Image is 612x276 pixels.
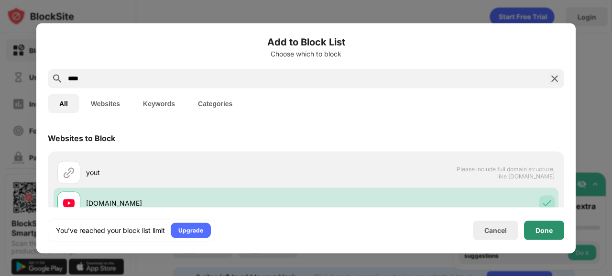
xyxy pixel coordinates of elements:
[52,73,63,84] img: search.svg
[48,133,115,143] div: Websites to Block
[56,225,165,235] div: You’ve reached your block list limit
[86,167,306,177] div: yout
[48,94,79,113] button: All
[48,34,564,49] h6: Add to Block List
[186,94,244,113] button: Categories
[86,198,306,208] div: [DOMAIN_NAME]
[79,94,131,113] button: Websites
[178,225,203,235] div: Upgrade
[63,166,75,178] img: url.svg
[456,165,555,179] span: Please include full domain structure, like [DOMAIN_NAME]
[131,94,186,113] button: Keywords
[48,50,564,57] div: Choose which to block
[63,197,75,209] img: favicons
[535,226,553,234] div: Done
[549,73,560,84] img: search-close
[484,226,507,234] div: Cancel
